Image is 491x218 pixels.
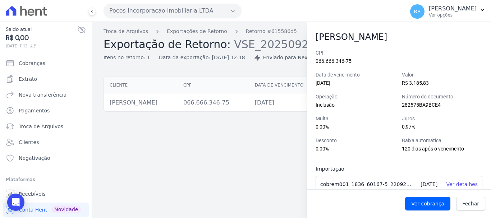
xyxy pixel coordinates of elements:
[402,124,415,130] span: 0,97%
[462,200,479,207] span: Fechar
[411,200,444,207] span: Ver cobrança
[402,71,482,79] label: Valor
[104,28,148,35] a: Troca de Arquivos
[402,80,429,86] span: R$ 3.185,83
[19,139,39,146] span: Clientes
[234,37,380,51] span: VSE_20250922_121809.ret
[104,38,231,51] span: Exportação de Retorno:
[6,43,77,49] span: [DATE] 11:12
[402,146,464,152] span: 120 dias após o vencimento
[6,25,77,33] span: Saldo atual
[316,124,329,130] span: 0,00%
[316,146,329,152] span: 0,00%
[316,71,396,79] label: Data de vencimento
[316,93,396,101] label: Operação
[416,176,442,193] div: [DATE]
[19,107,50,114] span: Pagamentos
[19,60,45,67] span: Cobranças
[104,28,416,35] nav: Breadcrumb
[19,190,46,198] span: Recebíveis
[178,94,249,112] td: 066.666.346-75
[104,76,178,94] th: Cliente
[104,4,242,18] button: Pocos Incorporacao Imobiliaria LTDA
[3,103,89,118] a: Pagamentos
[414,9,421,14] span: RR
[402,102,441,108] span: 282575BA9BCE4
[404,1,491,22] button: RR [PERSON_NAME] Ver opções
[316,176,416,193] div: cobrem001_1836_60167-5_220925_003.txt
[3,135,89,149] a: Clientes
[3,119,89,134] a: Troca de Arquivos
[19,154,50,162] span: Negativação
[3,88,89,102] a: Nova transferência
[6,33,77,43] span: R$ 0,00
[316,80,330,86] span: [DATE]
[3,56,89,70] a: Cobranças
[249,94,324,112] td: [DATE]
[402,137,482,144] label: Baixa automática
[3,203,89,217] a: Conta Hent Novidade
[178,76,249,94] th: CPF
[316,31,482,43] h2: [PERSON_NAME]
[402,115,482,122] label: Juros
[159,54,245,61] div: Data da exportação: [DATE] 12:18
[402,93,482,101] label: Número do documento
[316,115,396,122] label: Multa
[429,12,477,18] p: Ver opções
[19,206,47,213] span: Conta Hent
[316,58,352,64] span: 066.666.346-75
[7,194,24,211] div: Open Intercom Messenger
[104,54,150,61] div: Itens no retorno: 1
[19,123,63,130] span: Troca de Arquivos
[246,28,297,35] a: Retorno #615586d5
[19,75,37,83] span: Extrato
[3,187,89,201] a: Recebíveis
[6,175,86,184] div: Plataformas
[51,205,81,213] span: Novidade
[167,28,227,35] a: Exportações de Retorno
[19,91,66,98] span: Nova transferência
[316,49,482,57] label: CPF
[429,5,477,12] p: [PERSON_NAME]
[254,54,365,61] div: Enviado para Nexxera em: [DATE] 12:18
[104,94,178,112] td: [PERSON_NAME]
[316,164,399,173] h3: Importação
[446,181,478,187] a: Ver detalhes
[316,137,396,144] label: Desconto
[3,151,89,165] a: Negativação
[316,102,335,108] span: Inclusão
[249,76,324,94] th: Data de vencimento
[3,72,89,86] a: Extrato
